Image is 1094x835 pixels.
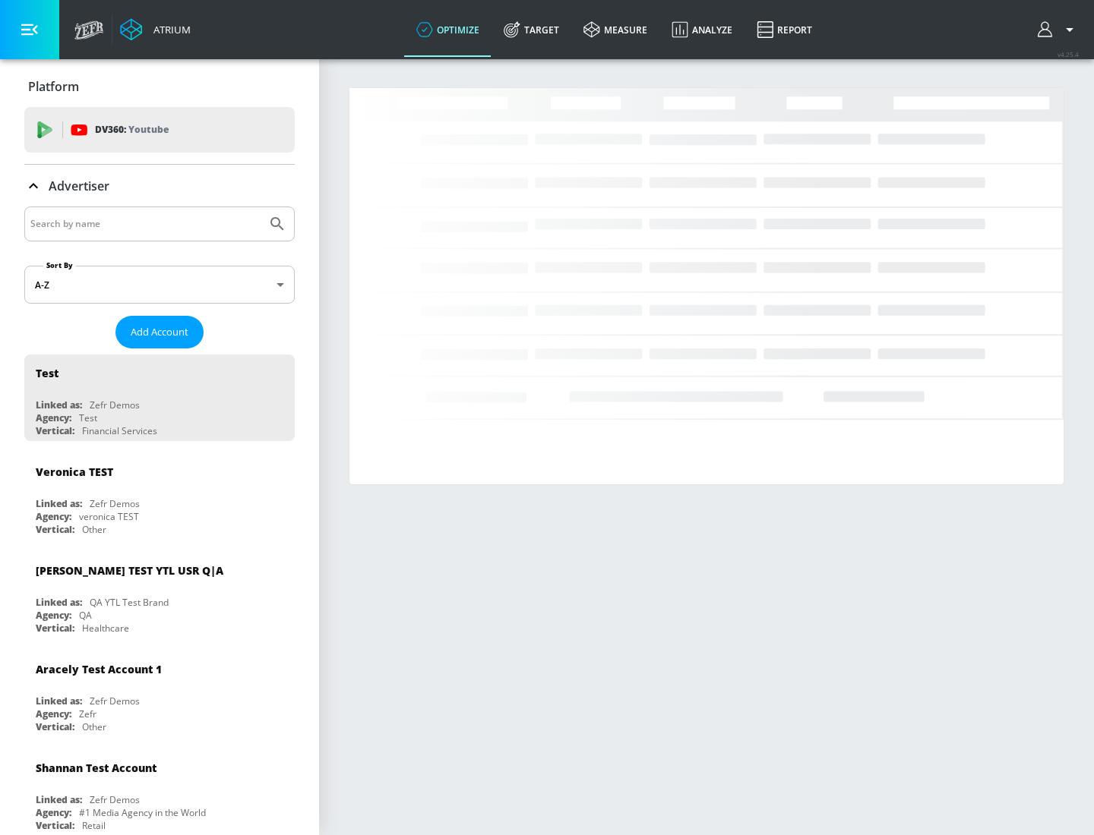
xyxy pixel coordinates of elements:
[24,65,295,108] div: Platform
[36,707,71,720] div: Agency:
[90,695,140,707] div: Zefr Demos
[147,23,191,36] div: Atrium
[24,354,295,441] div: TestLinked as:Zefr DemosAgency:TestVertical:Financial Services
[24,651,295,737] div: Aracely Test Account 1Linked as:Zefr DemosAgency:ZefrVertical:Other
[79,411,97,424] div: Test
[36,399,82,411] div: Linked as:
[36,793,82,806] div: Linked as:
[36,497,82,510] div: Linked as:
[36,662,162,676] div: Aracely Test Account 1
[82,819,106,832] div: Retail
[24,107,295,153] div: DV360: Youtube
[36,510,71,523] div: Agency:
[36,819,74,832] div: Vertical:
[79,806,206,819] div: #1 Media Agency in the World
[492,2,571,57] a: Target
[1058,50,1079,58] span: v 4.25.4
[82,720,106,733] div: Other
[659,2,745,57] a: Analyze
[24,165,295,207] div: Advertiser
[36,695,82,707] div: Linked as:
[36,761,157,775] div: Shannan Test Account
[82,424,157,437] div: Financial Services
[28,78,79,95] p: Platform
[131,323,188,341] span: Add Account
[79,510,139,523] div: veronica TEST
[115,316,204,348] button: Add Account
[30,214,261,234] input: Search by name
[79,707,96,720] div: Zefr
[36,806,71,819] div: Agency:
[404,2,492,57] a: optimize
[745,2,824,57] a: Report
[36,465,113,479] div: Veronica TEST
[24,453,295,540] div: Veronica TESTLinked as:Zefr DemosAgency:veronica TESTVertical:Other
[571,2,659,57] a: measure
[36,596,82,609] div: Linked as:
[36,523,74,536] div: Vertical:
[36,622,74,635] div: Vertical:
[36,609,71,622] div: Agency:
[24,552,295,638] div: [PERSON_NAME] TEST YTL USR Q|ALinked as:QA YTL Test BrandAgency:QAVertical:Healthcare
[95,121,169,138] p: DV360:
[90,497,140,510] div: Zefr Demos
[24,266,295,304] div: A-Z
[79,609,92,622] div: QA
[128,121,169,137] p: Youtube
[36,563,223,578] div: [PERSON_NAME] TEST YTL USR Q|A
[36,366,58,380] div: Test
[120,18,191,41] a: Atrium
[82,622,129,635] div: Healthcare
[82,523,106,536] div: Other
[90,399,140,411] div: Zefr Demos
[90,596,169,609] div: QA YTL Test Brand
[36,424,74,437] div: Vertical:
[43,260,76,270] label: Sort By
[36,720,74,733] div: Vertical:
[90,793,140,806] div: Zefr Demos
[36,411,71,424] div: Agency:
[49,178,109,194] p: Advertiser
